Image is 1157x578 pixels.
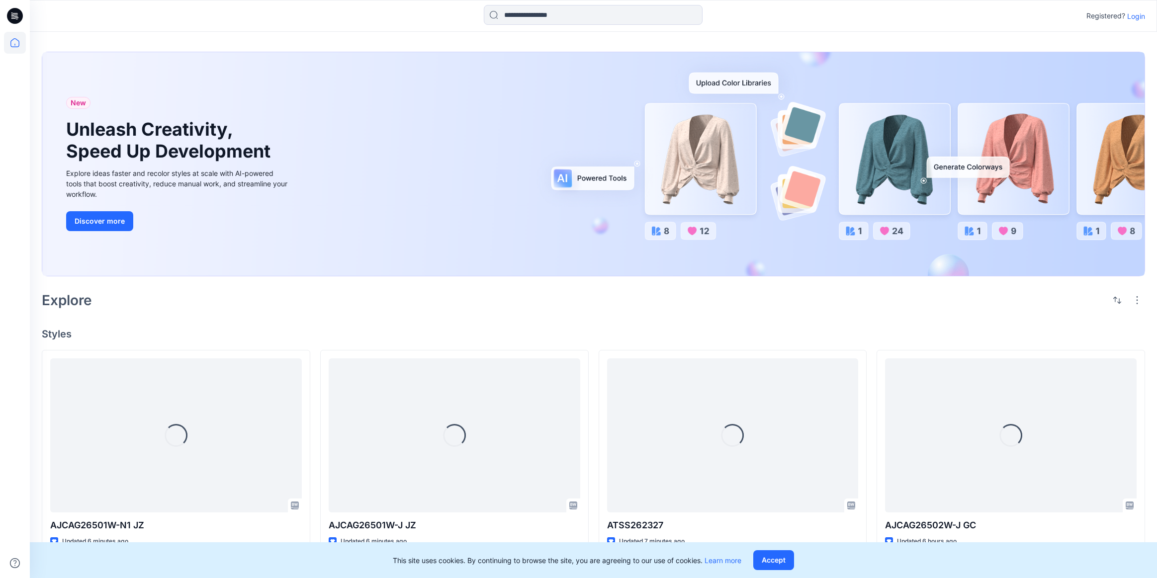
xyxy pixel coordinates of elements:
[705,556,741,565] a: Learn more
[607,518,859,532] p: ATSS262327
[393,555,741,566] p: This site uses cookies. By continuing to browse the site, you are agreeing to our use of cookies.
[66,119,275,162] h1: Unleash Creativity, Speed Up Development
[66,211,290,231] a: Discover more
[50,518,302,532] p: AJCAG26501W-N1 JZ
[42,292,92,308] h2: Explore
[1086,10,1125,22] p: Registered?
[66,168,290,199] div: Explore ideas faster and recolor styles at scale with AI-powered tools that boost creativity, red...
[62,536,128,547] p: Updated 6 minutes ago
[66,211,133,231] button: Discover more
[1127,11,1145,21] p: Login
[619,536,685,547] p: Updated 7 minutes ago
[71,97,86,109] span: New
[341,536,407,547] p: Updated 6 minutes ago
[42,328,1145,340] h4: Styles
[329,518,580,532] p: AJCAG26501W-J JZ
[885,518,1137,532] p: AJCAG26502W-J GC
[897,536,957,547] p: Updated 6 hours ago
[753,550,794,570] button: Accept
